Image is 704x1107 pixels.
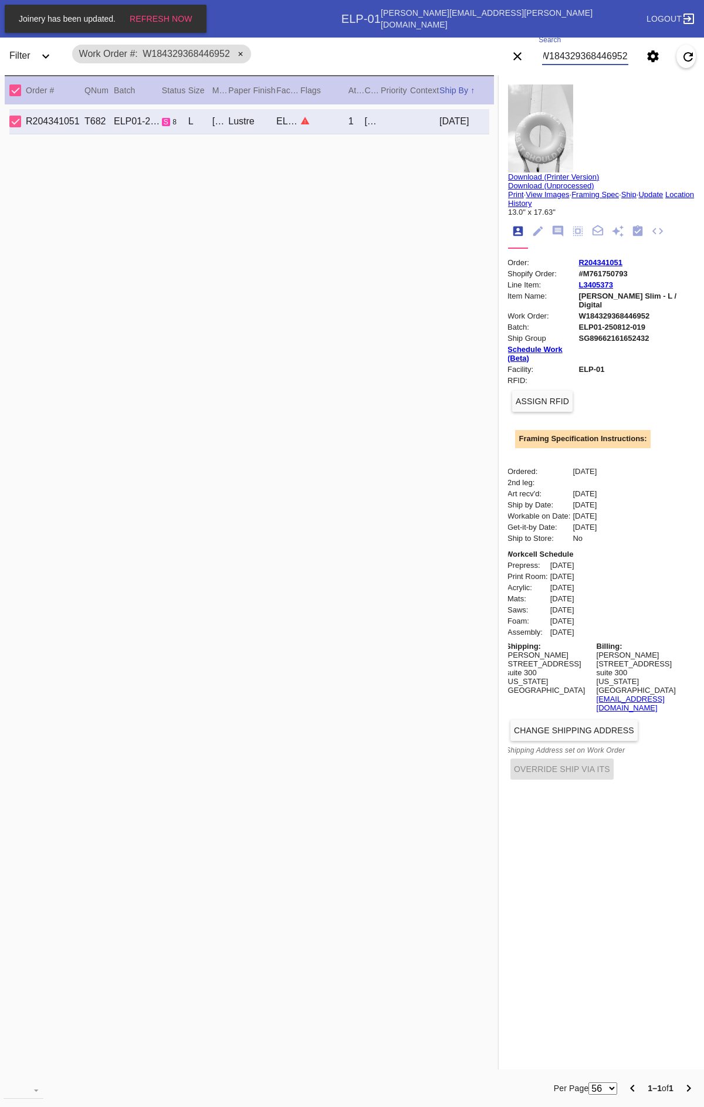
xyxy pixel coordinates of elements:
[638,190,663,199] a: Update
[597,668,689,677] div: suite 300
[507,627,549,637] td: Assembly:
[550,594,575,604] td: [DATE]
[507,522,571,532] td: Get-it-by Date:
[26,83,84,97] div: Order #
[578,333,691,343] td: SG89662161652432
[669,1084,673,1093] b: 1
[597,659,689,668] div: [STREET_ADDRESS]
[591,225,604,239] ng-md-icon: Package Note
[212,83,229,97] div: Moulding / Mat
[506,651,593,659] div: [PERSON_NAME]
[188,86,205,95] span: Size
[508,84,573,172] img: a7573dba7a2776e8571bada70ec00e29b53ab8a6e237e1e38761528a2909a55ce12deae34c1ae1aa79e4e797e8f3c5fc7...
[9,109,489,134] div: Select Work OrderR204341051T682ELP01-250812-019Started 8 workflow steps remainingL[PERSON_NAME] S...
[519,434,647,443] div: Framing Specification Instructions:
[506,677,593,695] div: [US_STATE][GEOGRAPHIC_DATA]
[597,677,689,695] div: [US_STATE][GEOGRAPHIC_DATA]
[364,116,381,127] div: [PERSON_NAME]
[130,14,192,23] span: Refresh Now
[506,642,541,651] b: Shipping:
[348,116,365,127] div: 1
[506,659,593,668] div: [STREET_ADDRESS]
[164,118,168,126] span: s
[578,280,613,289] a: L3405373
[381,83,410,97] div: Priority
[114,116,162,127] div: ELP01-250812-019
[143,49,230,59] span: W184329368446952
[300,116,310,126] span: Mat dimensions aren't 1/4" smaller than artwork
[507,616,549,626] td: Foam:
[9,81,27,100] md-checkbox: Select All
[507,364,577,374] td: Facility:
[79,49,138,59] span: Work Order #
[506,550,573,558] b: Workcell Schedule
[508,208,695,216] div: 13.0" x 17.63"
[572,489,597,499] td: [DATE]
[621,1076,644,1100] button: Previous Page
[507,269,577,279] td: Shopify Order:
[597,695,665,712] a: [EMAIL_ADDRESS][DOMAIN_NAME]
[508,190,524,199] a: Print
[677,1076,700,1100] button: Next Page
[507,500,571,510] td: Ship by Date:
[172,118,177,126] span: 8 workflow steps remaining
[647,14,682,23] span: Logout
[114,83,162,97] div: Batch
[507,489,571,499] td: Art recv'd:
[15,14,119,23] span: Joinery has been updated.
[512,225,524,239] ng-md-icon: Order Info
[550,605,575,615] td: [DATE]
[572,500,597,510] td: [DATE]
[578,322,691,332] td: ELP01-250812-019
[506,45,529,68] button: Clear filters
[172,118,177,126] span: 8
[507,594,549,604] td: Mats:
[188,83,212,97] div: Size
[572,533,597,543] td: No
[507,291,577,310] td: Item Name:
[514,764,610,774] span: Override Ship via ITS
[648,1081,673,1095] div: of
[510,759,614,780] button: Override Ship via ITS
[578,269,691,279] td: #M761750793
[508,190,694,208] a: Location History
[507,311,577,321] td: Work Order:
[348,83,365,97] div: Attempt
[506,668,593,677] div: suite 300
[572,466,597,476] td: [DATE]
[551,225,564,239] ng-md-icon: Notes
[507,533,571,543] td: Ship to Store:
[643,8,695,29] a: Logout
[506,746,625,754] i: Shipping Address set on Work Order
[571,190,619,199] a: Framing Spec
[84,83,114,97] div: QNum
[578,311,691,321] td: W184329368446952
[507,280,577,290] td: Line Item:
[341,12,381,26] div: ELP-01
[9,114,27,129] md-checkbox: Select Work Order
[526,190,569,199] a: View Images
[514,726,634,735] span: Change Shipping Address
[507,583,549,593] td: Acrylic:
[84,116,114,127] div: T682
[508,172,695,216] div: · · · ·
[571,225,584,239] ng-md-icon: Measurements
[572,522,597,532] td: [DATE]
[162,83,188,97] div: Status
[508,181,594,190] a: Download (Unprocessed)
[4,1081,43,1099] md-select: download-file: Download...
[510,720,638,741] button: Change Shipping Address
[439,86,468,95] span: Ship By
[532,225,544,239] ng-md-icon: Work Order Fields
[651,225,664,239] ng-md-icon: JSON Files
[621,190,637,199] a: Ship
[572,511,597,521] td: [DATE]
[228,116,276,127] div: Lustre
[507,333,577,343] td: Ship Group
[512,391,573,412] button: Assign RFID
[578,291,691,310] td: [PERSON_NAME] Slim - L / Digital
[507,258,577,268] td: Order:
[410,83,439,97] div: Context
[126,8,196,29] button: Refresh Now
[648,1084,662,1093] b: 1–1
